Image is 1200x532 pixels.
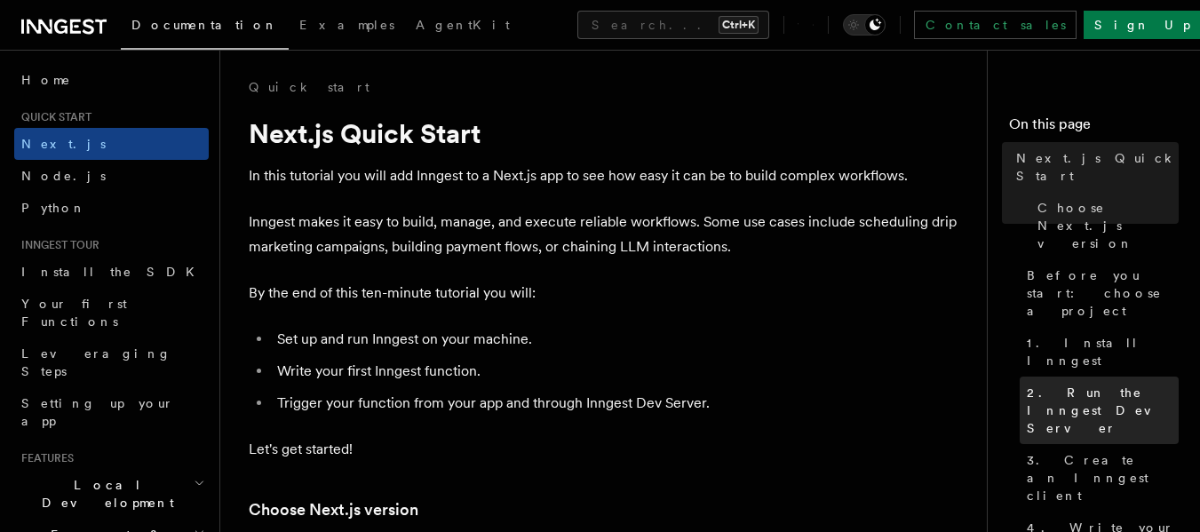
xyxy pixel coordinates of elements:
[21,169,106,183] span: Node.js
[249,437,959,462] p: Let's get started!
[249,497,418,522] a: Choose Next.js version
[299,18,394,32] span: Examples
[416,18,510,32] span: AgentKit
[21,71,71,89] span: Home
[14,256,209,288] a: Install the SDK
[1027,451,1179,504] span: 3. Create an Inngest client
[1009,142,1179,192] a: Next.js Quick Start
[249,163,959,188] p: In this tutorial you will add Inngest to a Next.js app to see how easy it can be to build complex...
[14,387,209,437] a: Setting up your app
[14,110,91,124] span: Quick start
[14,64,209,96] a: Home
[14,288,209,337] a: Your first Functions
[1027,266,1179,320] span: Before you start: choose a project
[21,201,86,215] span: Python
[14,128,209,160] a: Next.js
[21,265,205,279] span: Install the SDK
[21,396,174,428] span: Setting up your app
[1020,377,1179,444] a: 2. Run the Inngest Dev Server
[14,451,74,465] span: Features
[1016,149,1179,185] span: Next.js Quick Start
[14,192,209,224] a: Python
[719,16,759,34] kbd: Ctrl+K
[21,297,127,329] span: Your first Functions
[21,137,106,151] span: Next.js
[1020,327,1179,377] a: 1. Install Inngest
[249,117,959,149] h1: Next.js Quick Start
[405,5,521,48] a: AgentKit
[1030,192,1179,259] a: Choose Next.js version
[577,11,769,39] button: Search...Ctrl+K
[14,337,209,387] a: Leveraging Steps
[14,476,194,512] span: Local Development
[249,78,370,96] a: Quick start
[14,238,99,252] span: Inngest tour
[1020,444,1179,512] a: 3. Create an Inngest client
[272,359,959,384] li: Write your first Inngest function.
[1037,199,1179,252] span: Choose Next.js version
[131,18,278,32] span: Documentation
[914,11,1077,39] a: Contact sales
[1027,334,1179,369] span: 1. Install Inngest
[843,14,886,36] button: Toggle dark mode
[21,346,171,378] span: Leveraging Steps
[1027,384,1179,437] span: 2. Run the Inngest Dev Server
[272,327,959,352] li: Set up and run Inngest on your machine.
[272,391,959,416] li: Trigger your function from your app and through Inngest Dev Server.
[14,469,209,519] button: Local Development
[249,210,959,259] p: Inngest makes it easy to build, manage, and execute reliable workflows. Some use cases include sc...
[121,5,289,50] a: Documentation
[14,160,209,192] a: Node.js
[1020,259,1179,327] a: Before you start: choose a project
[1009,114,1179,142] h4: On this page
[249,281,959,306] p: By the end of this ten-minute tutorial you will:
[289,5,405,48] a: Examples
